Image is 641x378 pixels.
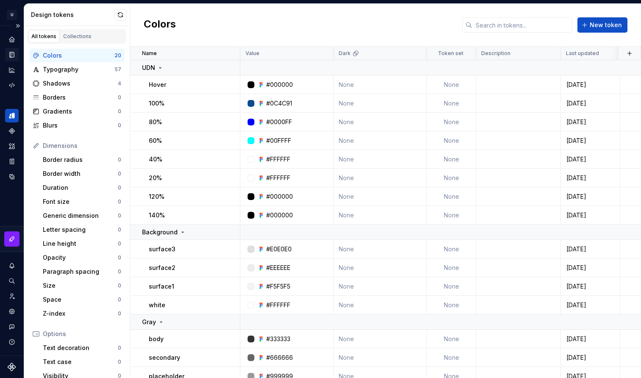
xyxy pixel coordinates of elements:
td: None [334,169,427,187]
a: Gradients0 [29,105,125,118]
a: Borders0 [29,91,125,104]
div: #000000 [266,211,293,220]
p: UDN [142,64,155,72]
a: Line height0 [39,237,125,250]
a: Assets [5,139,19,153]
p: 100% [149,99,164,108]
button: New token [577,17,627,33]
td: None [334,330,427,348]
td: None [334,94,427,113]
p: Description [481,50,510,57]
td: None [427,150,476,169]
h2: Colors [144,17,176,33]
div: [DATE] [561,155,619,164]
a: Border width0 [39,167,125,181]
p: Hover [149,81,166,89]
div: 0 [118,122,121,129]
svg: Supernova Logo [8,363,16,371]
a: Storybook stories [5,155,19,168]
div: Design tokens [5,109,19,122]
div: #000000 [266,192,293,201]
div: Border radius [43,156,118,164]
div: 0 [118,184,121,191]
div: Colors [43,51,114,60]
a: Home [5,33,19,46]
div: [DATE] [561,81,619,89]
div: #FFFFFF [266,301,290,309]
div: 0 [118,268,121,275]
div: 0 [118,345,121,351]
p: body [149,335,164,343]
div: Design tokens [31,11,114,19]
p: Gray [142,318,156,326]
div: Letter spacing [43,225,118,234]
a: Text case0 [39,355,125,369]
p: Token set [438,50,463,57]
a: Size0 [39,279,125,292]
a: Components [5,124,19,138]
td: None [334,113,427,131]
div: [DATE] [561,99,619,108]
div: [DATE] [561,136,619,145]
a: Settings [5,305,19,318]
a: Font size0 [39,195,125,208]
button: Contact support [5,320,19,334]
td: None [427,258,476,277]
a: Data sources [5,170,19,183]
p: Name [142,50,157,57]
div: Border width [43,170,118,178]
p: Last updated [566,50,599,57]
div: 0 [118,108,121,115]
div: Gradients [43,107,118,116]
p: 40% [149,155,162,164]
div: Invite team [5,289,19,303]
p: Dark [339,50,351,57]
a: Z-index0 [39,307,125,320]
div: Generic dimension [43,211,118,220]
div: 0 [118,240,121,247]
div: 0 [118,156,121,163]
td: None [334,75,427,94]
td: None [427,240,476,258]
p: secondary [149,353,180,362]
a: Text decoration0 [39,341,125,355]
td: None [334,348,427,367]
span: New token [590,21,622,29]
a: Blurs0 [29,119,125,132]
div: [DATE] [561,118,619,126]
p: 140% [149,211,165,220]
td: None [334,258,427,277]
p: surface2 [149,264,176,272]
div: 0 [118,94,121,101]
div: #0000FF [266,118,292,126]
p: white [149,301,165,309]
td: None [334,131,427,150]
button: Search ⌘K [5,274,19,288]
div: U [7,10,17,20]
input: Search in tokens... [472,17,572,33]
div: Analytics [5,63,19,77]
div: 20 [114,52,121,59]
div: 0 [118,212,121,219]
div: Shadows [43,79,118,88]
div: Paragraph spacing [43,267,118,276]
a: Duration0 [39,181,125,195]
div: Collections [63,33,92,40]
div: #000000 [266,81,293,89]
div: Z-index [43,309,118,318]
div: Font size [43,197,118,206]
div: [DATE] [561,264,619,272]
td: None [334,296,427,314]
a: Code automation [5,78,19,92]
td: None [334,240,427,258]
a: Border radius0 [39,153,125,167]
p: surface3 [149,245,176,253]
div: [DATE] [561,301,619,309]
